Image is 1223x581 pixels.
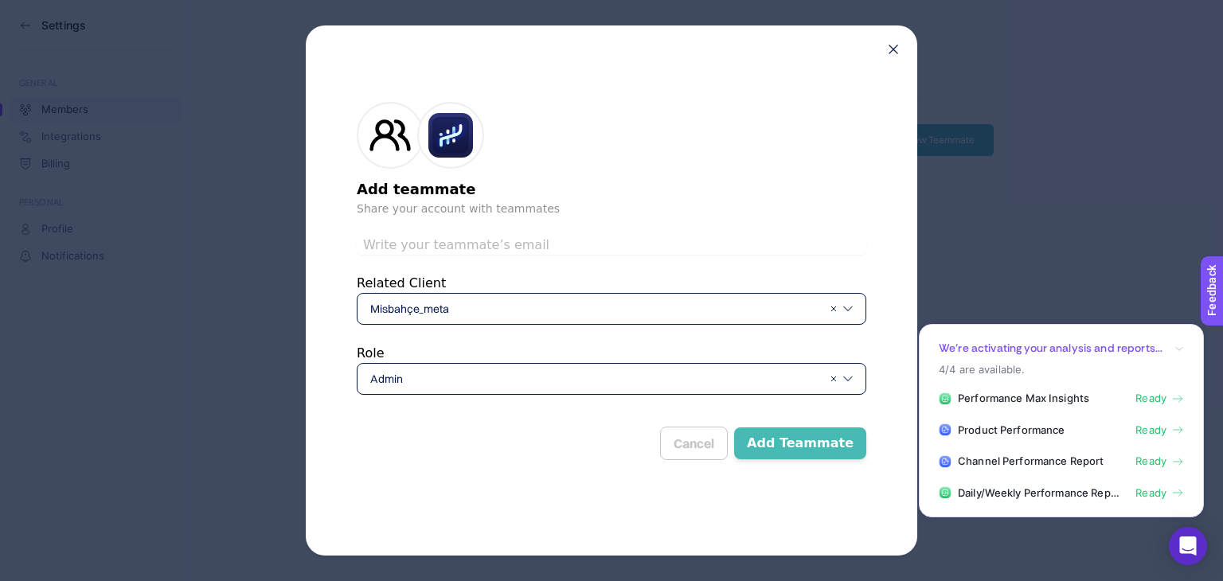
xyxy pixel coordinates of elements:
span: Misbahçe_meta [370,301,822,317]
button: Cancel [660,427,728,460]
span: Feedback [10,5,61,18]
p: 4/4 are available. [939,362,1184,377]
p: We’re activating your analysis and reports... [939,341,1162,356]
h2: Add teammate [357,178,866,201]
p: Share your account with teammates [357,201,866,216]
span: Ready [1135,391,1166,407]
span: Channel Performance Report [958,454,1104,470]
a: Ready [1135,391,1184,407]
button: Add Teammate [734,427,866,459]
span: Daily/Weekly Performance Report [958,485,1124,501]
a: Ready [1135,485,1184,501]
span: Admin [370,371,822,387]
label: Related Client [357,275,446,290]
label: Role [357,345,384,361]
img: svg%3e [843,304,853,314]
span: Product Performance [958,423,1065,439]
span: Ready [1135,485,1166,501]
span: Ready [1135,423,1166,439]
span: Ready [1135,454,1166,470]
a: Ready [1135,454,1184,470]
span: Performance Max Insights [958,391,1089,407]
input: Write your teammate’s email [357,236,866,255]
div: Open Intercom Messenger [1169,527,1207,565]
a: Ready [1135,423,1184,439]
img: svg%3e [843,374,853,384]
